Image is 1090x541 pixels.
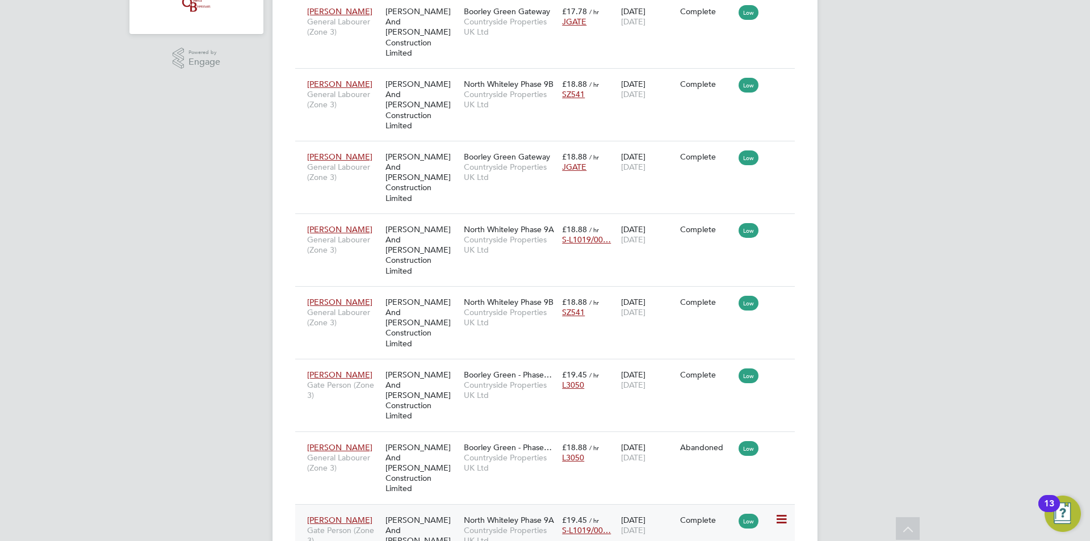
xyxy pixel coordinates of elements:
span: Countryside Properties UK Ltd [464,452,556,473]
span: SZ541 [562,89,585,99]
span: Boorley Green Gateway [464,152,550,162]
span: £18.88 [562,152,587,162]
span: £18.88 [562,442,587,452]
span: S-L1019/00… [562,525,611,535]
span: Countryside Properties UK Ltd [464,16,556,37]
span: [DATE] [621,307,645,317]
span: [PERSON_NAME] [307,152,372,162]
span: Boorley Green Gateway [464,6,550,16]
span: Countryside Properties UK Ltd [464,162,556,182]
span: Low [739,5,758,20]
div: Complete [680,515,733,525]
span: Low [739,441,758,456]
span: L3050 [562,452,584,463]
span: North Whiteley Phase 9B [464,297,554,307]
div: [PERSON_NAME] And [PERSON_NAME] Construction Limited [383,146,461,209]
span: North Whiteley Phase 9B [464,79,554,89]
a: Powered byEngage [173,48,221,69]
span: Low [739,368,758,383]
span: / hr [589,80,599,89]
span: £18.88 [562,79,587,89]
div: [PERSON_NAME] And [PERSON_NAME] Construction Limited [383,437,461,500]
span: Boorley Green - Phase… [464,370,552,380]
div: Complete [680,79,733,89]
span: [DATE] [621,162,645,172]
div: [PERSON_NAME] And [PERSON_NAME] Construction Limited [383,1,461,64]
span: £18.88 [562,297,587,307]
div: 13 [1044,504,1054,518]
span: [PERSON_NAME] [307,442,372,452]
span: / hr [589,443,599,452]
span: / hr [589,225,599,234]
span: [DATE] [621,16,645,27]
span: Countryside Properties UK Ltd [464,380,556,400]
span: General Labourer (Zone 3) [307,307,380,328]
span: Low [739,296,758,311]
span: £17.78 [562,6,587,16]
div: [PERSON_NAME] And [PERSON_NAME] Construction Limited [383,364,461,427]
span: £19.45 [562,515,587,525]
span: £18.88 [562,224,587,234]
span: Low [739,514,758,529]
span: JGATE [562,162,586,172]
span: Boorley Green - Phase… [464,442,552,452]
span: S-L1019/00… [562,234,611,245]
div: Complete [680,6,733,16]
div: [DATE] [618,291,677,323]
div: [DATE] [618,219,677,250]
span: Gate Person (Zone 3) [307,380,380,400]
div: Complete [680,152,733,162]
a: [PERSON_NAME]General Labourer (Zone 3)[PERSON_NAME] And [PERSON_NAME] Construction LimitedBoorley... [304,145,795,155]
div: Complete [680,370,733,380]
span: General Labourer (Zone 3) [307,162,380,182]
a: [PERSON_NAME]Gate Person (Zone 3)[PERSON_NAME] And [PERSON_NAME] Construction LimitedNorth Whitel... [304,509,795,518]
span: SZ541 [562,307,585,317]
span: Countryside Properties UK Ltd [464,307,556,328]
span: [PERSON_NAME] [307,370,372,380]
span: / hr [589,371,599,379]
span: Low [739,223,758,238]
div: [PERSON_NAME] And [PERSON_NAME] Construction Limited [383,291,461,354]
div: Complete [680,224,733,234]
span: [DATE] [621,89,645,99]
span: [PERSON_NAME] [307,515,372,525]
span: Countryside Properties UK Ltd [464,234,556,255]
span: General Labourer (Zone 3) [307,89,380,110]
span: £19.45 [562,370,587,380]
span: Low [739,150,758,165]
span: [PERSON_NAME] [307,6,372,16]
a: [PERSON_NAME]General Labourer (Zone 3)[PERSON_NAME] And [PERSON_NAME] Construction LimitedNorth W... [304,291,795,300]
div: [DATE] [618,437,677,468]
span: [DATE] [621,234,645,245]
div: [DATE] [618,1,677,32]
button: Open Resource Center, 13 new notifications [1045,496,1081,532]
span: General Labourer (Zone 3) [307,16,380,37]
div: [DATE] [618,73,677,105]
span: North Whiteley Phase 9A [464,515,554,525]
div: [PERSON_NAME] And [PERSON_NAME] Construction Limited [383,73,461,136]
a: [PERSON_NAME]General Labourer (Zone 3)[PERSON_NAME] And [PERSON_NAME] Construction LimitedNorth W... [304,218,795,228]
span: [PERSON_NAME] [307,79,372,89]
div: [DATE] [618,146,677,178]
span: / hr [589,298,599,307]
a: [PERSON_NAME]Gate Person (Zone 3)[PERSON_NAME] And [PERSON_NAME] Construction LimitedBoorley Gree... [304,363,795,373]
span: North Whiteley Phase 9A [464,224,554,234]
a: [PERSON_NAME]General Labourer (Zone 3)[PERSON_NAME] And [PERSON_NAME] Construction LimitedBoorley... [304,436,795,446]
span: Countryside Properties UK Ltd [464,89,556,110]
span: [PERSON_NAME] [307,297,372,307]
span: General Labourer (Zone 3) [307,452,380,473]
span: L3050 [562,380,584,390]
span: [DATE] [621,525,645,535]
span: [DATE] [621,452,645,463]
span: / hr [589,153,599,161]
span: / hr [589,516,599,525]
div: [DATE] [618,509,677,541]
a: [PERSON_NAME]General Labourer (Zone 3)[PERSON_NAME] And [PERSON_NAME] Construction LimitedNorth W... [304,73,795,82]
span: General Labourer (Zone 3) [307,234,380,255]
div: [DATE] [618,364,677,396]
div: Abandoned [680,442,733,452]
div: [PERSON_NAME] And [PERSON_NAME] Construction Limited [383,219,461,282]
span: Low [739,78,758,93]
span: [PERSON_NAME] [307,224,372,234]
span: JGATE [562,16,586,27]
